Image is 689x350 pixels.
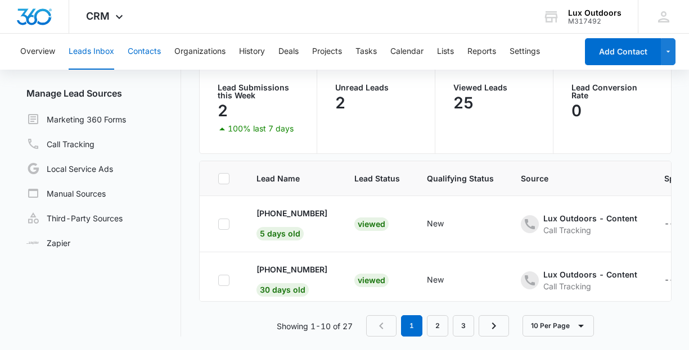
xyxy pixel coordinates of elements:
[355,34,377,70] button: Tasks
[354,274,389,287] div: Viewed
[523,315,594,337] button: 10 Per Page
[427,274,464,287] div: - - Select to Edit Field
[427,274,444,285] div: New
[543,269,637,280] div: Lux Outdoors - Content
[568,8,622,17] div: account name
[218,102,228,120] p: 2
[26,211,123,225] a: Third-Party Sources
[239,34,265,70] button: History
[585,38,661,65] button: Add Contact
[571,84,654,99] p: Lead Conversion Rate
[453,84,535,92] p: Viewed Leads
[218,84,299,99] p: Lead Submissions this Week
[568,17,622,25] div: account id
[664,217,679,231] div: ---
[427,217,444,229] div: New
[354,219,389,229] a: Viewed
[467,34,496,70] button: Reports
[26,187,106,200] a: Manual Sources
[228,125,294,133] p: 100% last 7 days
[479,315,509,337] a: Next Page
[543,212,637,224] div: Lux Outdoors - Content
[335,94,345,112] p: 2
[256,207,327,219] p: [PHONE_NUMBER]
[664,274,679,287] div: ---
[17,87,181,100] h3: Manage Lead Sources
[26,162,113,175] a: Local Service Ads
[354,275,389,285] a: Viewed
[510,34,540,70] button: Settings
[427,315,448,337] a: Page 2
[69,34,114,70] button: Leads Inbox
[256,283,309,297] span: 30 days old
[427,217,464,231] div: - - Select to Edit Field
[521,172,637,184] span: Source
[256,227,304,240] span: 5 days old
[128,34,161,70] button: Contacts
[26,237,70,249] a: Zapier
[437,34,454,70] button: Lists
[354,217,389,231] div: Viewed
[20,34,55,70] button: Overview
[571,102,582,120] p: 0
[277,320,353,332] p: Showing 1-10 of 27
[256,207,327,238] a: [PHONE_NUMBER]5 days old
[174,34,226,70] button: Organizations
[427,172,494,184] span: Qualifying Status
[543,280,637,292] div: Call Tracking
[26,137,94,151] a: Call Tracking
[453,315,474,337] a: Page 3
[256,172,327,184] span: Lead Name
[278,34,299,70] button: Deals
[354,172,400,184] span: Lead Status
[366,315,509,337] nav: Pagination
[256,263,327,275] p: [PHONE_NUMBER]
[390,34,424,70] button: Calendar
[335,84,417,92] p: Unread Leads
[453,94,474,112] p: 25
[312,34,342,70] button: Projects
[256,263,327,294] a: [PHONE_NUMBER]30 days old
[543,224,637,236] div: Call Tracking
[86,10,110,22] span: CRM
[26,112,126,126] a: Marketing 360 Forms
[401,315,422,337] em: 1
